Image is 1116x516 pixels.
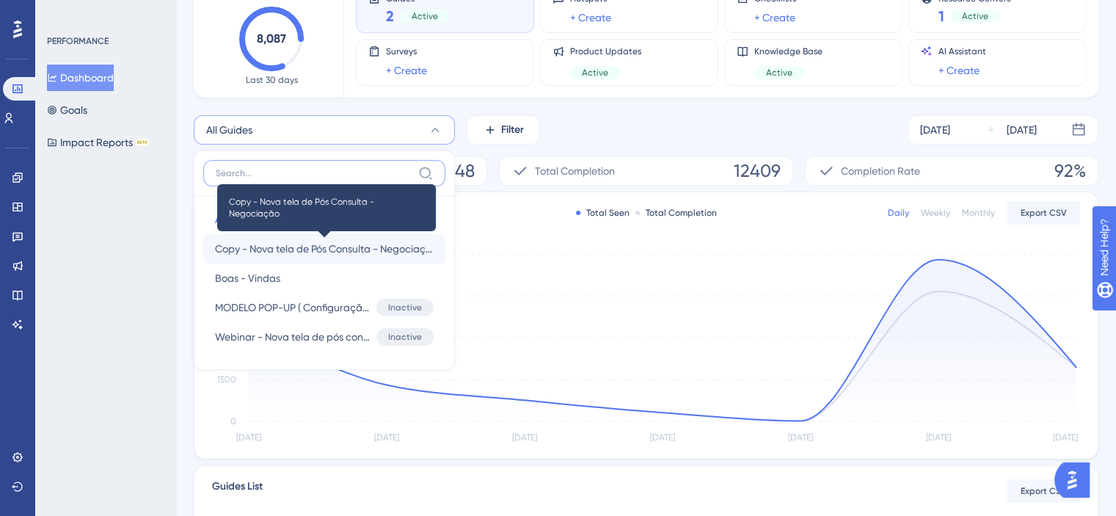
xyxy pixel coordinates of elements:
[215,299,371,316] span: MODELO POP-UP ( Configuração )
[194,115,455,145] button: All Guides
[203,322,445,352] button: Webinar - Nova tela de pós consultaInactive
[788,432,813,443] tspan: [DATE]
[635,207,717,219] div: Total Completion
[206,121,252,139] span: All Guides
[962,207,995,219] div: Monthly
[1007,201,1080,225] button: Export CSV
[230,416,236,426] tspan: 0
[1021,207,1067,219] span: Export CSV
[217,374,236,385] tspan: 1500
[1054,458,1098,502] iframe: UserGuiding AI Assistant Launcher
[962,10,988,22] span: Active
[921,207,950,219] div: Weekly
[938,6,944,26] span: 1
[203,205,445,234] button: All Guides
[570,9,611,26] a: + Create
[501,121,524,139] span: Filter
[650,432,675,443] tspan: [DATE]
[34,4,92,21] span: Need Help?
[582,67,608,79] span: Active
[136,139,149,146] div: BETA
[754,46,823,57] span: Knowledge Base
[1054,159,1086,183] span: 92%
[841,162,920,180] span: Completion Rate
[203,264,445,293] button: Boas - Vindas
[246,74,298,86] span: Last 30 days
[1021,485,1067,497] span: Export CSV
[215,211,261,228] span: All Guides
[47,129,149,156] button: Impact ReportsBETA
[512,432,537,443] tspan: [DATE]
[203,293,445,322] button: MODELO POP-UP ( Configuração )Inactive
[212,478,263,504] span: Guides List
[467,115,540,145] button: Filter
[47,65,114,91] button: Dashboard
[938,62,980,79] a: + Create
[216,167,412,179] input: Search...
[388,331,422,343] span: Inactive
[386,6,394,26] span: 2
[215,328,371,346] span: Webinar - Nova tela de pós consulta
[766,67,792,79] span: Active
[754,9,795,26] a: + Create
[570,46,641,57] span: Product Updates
[215,269,280,287] span: Boas - Vindas
[374,432,399,443] tspan: [DATE]
[229,196,424,219] span: Copy - Nova tela de Pós Consulta - Negociação
[938,46,986,57] span: AI Assistant
[215,240,434,258] span: Copy - Nova tela de Pós Consulta - Negociação
[888,207,909,219] div: Daily
[412,10,438,22] span: Active
[386,62,427,79] a: + Create
[386,46,427,57] span: Surveys
[576,207,630,219] div: Total Seen
[1053,432,1078,443] tspan: [DATE]
[1007,479,1080,503] button: Export CSV
[236,432,261,443] tspan: [DATE]
[47,97,87,123] button: Goals
[535,162,615,180] span: Total Completion
[734,159,781,183] span: 12409
[257,32,286,46] text: 8,087
[388,302,422,313] span: Inactive
[203,234,445,264] button: Copy - Nova tela de Pós Consulta - NegociaçãoCopy - Nova tela de Pós Consulta - Negociação
[47,35,109,47] div: PERFORMANCE
[1007,121,1037,139] div: [DATE]
[926,432,951,443] tspan: [DATE]
[920,121,950,139] div: [DATE]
